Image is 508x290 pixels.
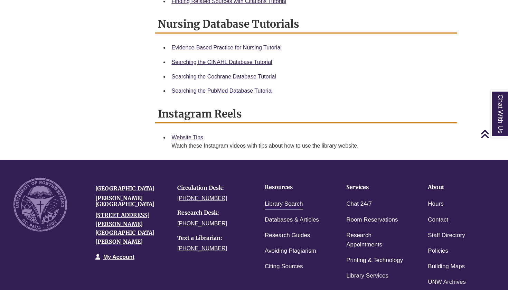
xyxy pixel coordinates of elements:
[95,185,154,192] a: [GEOGRAPHIC_DATA]
[172,45,282,50] a: Evidence-Based Practice for Nursing Tutorial
[265,215,319,225] a: Databases & Articles
[265,199,303,209] a: Library Search
[172,134,203,140] a: Website Tips
[428,199,443,209] a: Hours
[177,210,249,216] h4: Research Desk:
[346,184,406,190] h4: Services
[155,105,458,123] h2: Instagram Reels
[428,215,448,225] a: Contact
[428,262,465,272] a: Building Maps
[265,246,316,256] a: Avoiding Plagiarism
[172,74,276,79] a: Searching the Cochrane Database Tutorial
[172,88,273,94] a: Searching the PubMed Database Tutorial
[346,255,403,265] a: Printing & Technology
[172,142,452,150] div: Watch these Instagram videos with tips about how to use the library website.
[428,277,466,287] a: UNW Archives
[265,262,303,272] a: Citing Sources
[177,185,249,191] h4: Circulation Desk:
[103,254,134,260] a: My Account
[346,231,406,250] a: Research Appointments
[346,271,388,281] a: Library Services
[95,212,154,245] a: [STREET_ADDRESS][PERSON_NAME][GEOGRAPHIC_DATA][PERSON_NAME]
[346,215,398,225] a: Room Reservations
[177,221,227,226] a: [PHONE_NUMBER]
[346,199,372,209] a: Chat 24/7
[172,59,272,65] a: Searching the CINAHL Database Tutorial
[13,178,67,232] img: UNW seal
[155,15,458,34] h2: Nursing Database Tutorials
[95,195,167,207] h4: [PERSON_NAME][GEOGRAPHIC_DATA]
[428,184,488,190] h4: About
[265,184,325,190] h4: Resources
[177,235,249,241] h4: Text a Librarian:
[177,195,227,201] a: [PHONE_NUMBER]
[428,246,448,256] a: Policies
[428,231,465,241] a: Staff Directory
[265,231,310,241] a: Research Guides
[177,245,227,251] a: [PHONE_NUMBER]
[480,129,506,139] a: Back to Top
